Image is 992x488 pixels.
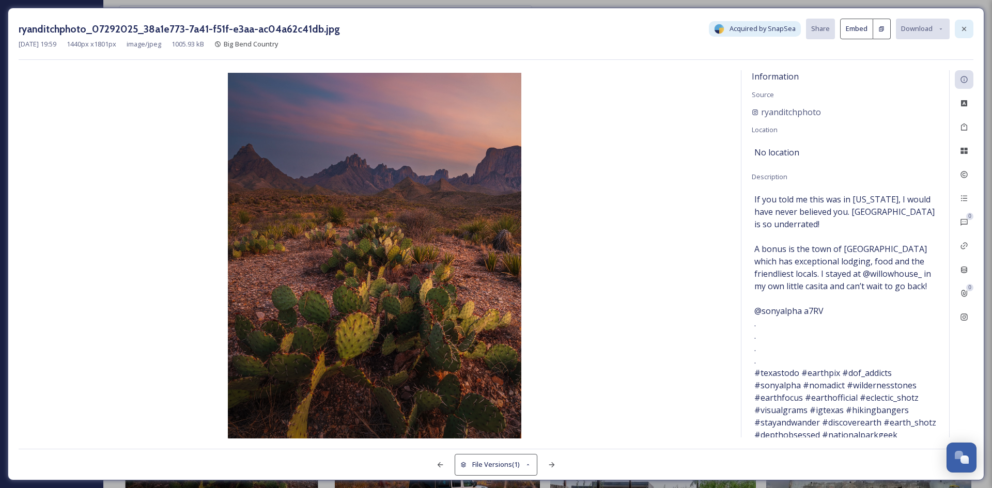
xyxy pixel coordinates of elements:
[896,19,950,39] button: Download
[172,39,204,49] span: 1005.93 kB
[966,213,973,220] div: 0
[752,125,778,134] span: Location
[455,454,537,475] button: File Versions(1)
[947,443,977,473] button: Open Chat
[19,22,340,37] h3: ryanditchphoto_07292025_38a1e773-7a41-f51f-e3aa-ac04a62c41db.jpg
[224,39,278,49] span: Big Bend Country
[127,39,161,49] span: image/jpeg
[752,71,799,82] span: Information
[714,24,724,34] img: snapsea-logo.png
[67,39,116,49] span: 1440 px x 1801 px
[761,106,821,118] span: ryanditchphoto
[752,90,774,99] span: Source
[752,106,821,118] a: ryanditchphoto
[19,39,56,49] span: [DATE] 19:59
[754,146,799,159] span: No location
[806,19,835,39] button: Share
[730,24,796,34] span: Acquired by SnapSea
[966,284,973,291] div: 0
[752,172,787,181] span: Description
[840,19,873,39] button: Embed
[19,73,731,440] img: 1r97Drr4jdWuhIXfty6_ayndYh6GmlhVS.jpg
